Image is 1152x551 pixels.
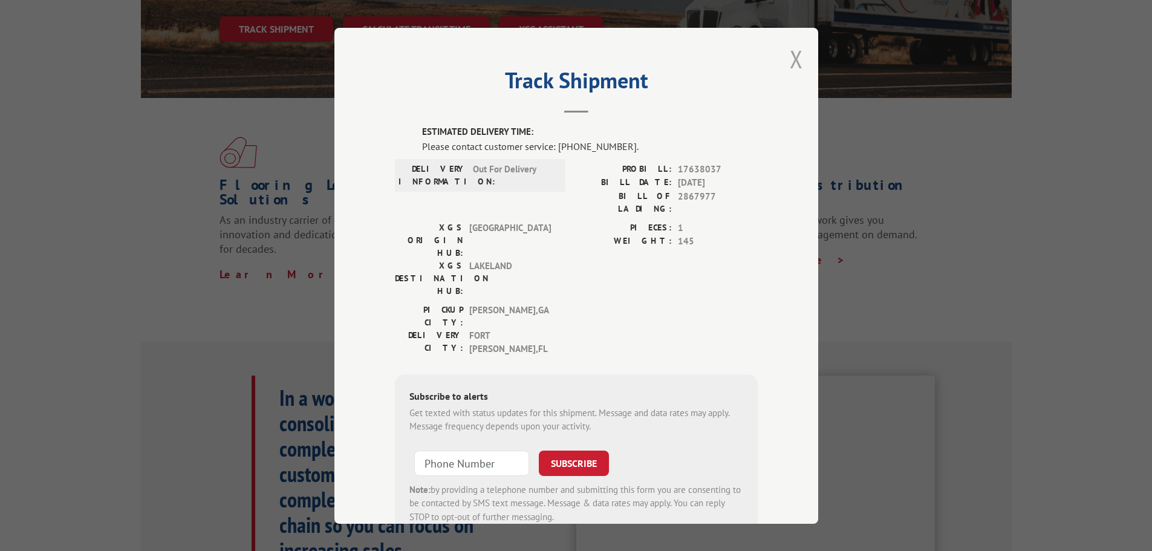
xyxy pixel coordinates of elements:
[576,235,672,249] label: WEIGHT:
[678,176,758,190] span: [DATE]
[409,406,743,433] div: Get texted with status updates for this shipment. Message and data rates may apply. Message frequ...
[539,450,609,475] button: SUBSCRIBE
[409,483,743,524] div: by providing a telephone number and submitting this form you are consenting to be contacted by SM...
[409,483,431,495] strong: Note:
[395,72,758,95] h2: Track Shipment
[422,139,758,153] div: Please contact customer service: [PHONE_NUMBER].
[414,450,529,475] input: Phone Number
[469,259,551,297] span: LAKELAND
[576,189,672,215] label: BILL OF LADING:
[473,162,555,187] span: Out For Delivery
[399,162,467,187] label: DELIVERY INFORMATION:
[422,125,758,139] label: ESTIMATED DELIVERY TIME:
[395,328,463,356] label: DELIVERY CITY:
[576,162,672,176] label: PROBILL:
[395,303,463,328] label: PICKUP CITY:
[409,388,743,406] div: Subscribe to alerts
[678,221,758,235] span: 1
[576,221,672,235] label: PIECES:
[469,303,551,328] span: [PERSON_NAME] , GA
[678,235,758,249] span: 145
[395,221,463,259] label: XGS ORIGIN HUB:
[469,221,551,259] span: [GEOGRAPHIC_DATA]
[469,328,551,356] span: FORT [PERSON_NAME] , FL
[678,189,758,215] span: 2867977
[395,259,463,297] label: XGS DESTINATION HUB:
[790,43,803,75] button: Close modal
[576,176,672,190] label: BILL DATE:
[678,162,758,176] span: 17638037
